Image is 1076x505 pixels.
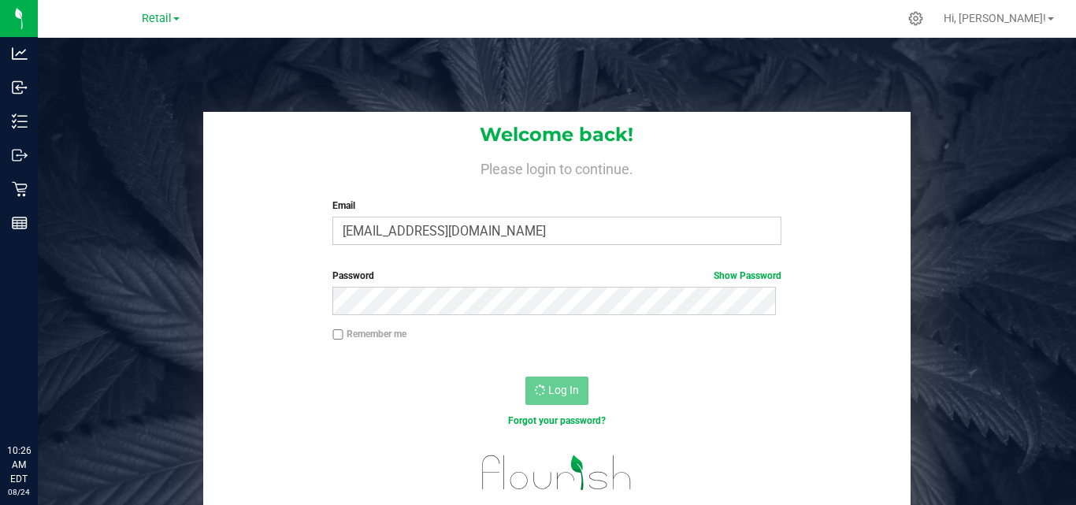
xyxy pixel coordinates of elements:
inline-svg: Outbound [12,147,28,163]
span: Retail [142,12,172,25]
a: Forgot your password? [508,415,606,426]
p: 10:26 AM EDT [7,444,31,486]
span: Hi, [PERSON_NAME]! [944,12,1046,24]
inline-svg: Reports [12,215,28,231]
h4: Please login to continue. [203,158,911,176]
label: Remember me [332,327,406,341]
span: Log In [548,384,579,396]
label: Email [332,199,781,213]
div: Manage settings [906,11,926,26]
inline-svg: Retail [12,181,28,197]
p: 08/24 [7,486,31,498]
inline-svg: Inventory [12,113,28,129]
inline-svg: Analytics [12,46,28,61]
span: Password [332,270,374,281]
inline-svg: Inbound [12,80,28,95]
h1: Welcome back! [203,124,911,145]
input: Remember me [332,329,343,340]
a: Show Password [714,270,781,281]
button: Log In [525,377,588,405]
img: flourish_logo.svg [469,444,646,501]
